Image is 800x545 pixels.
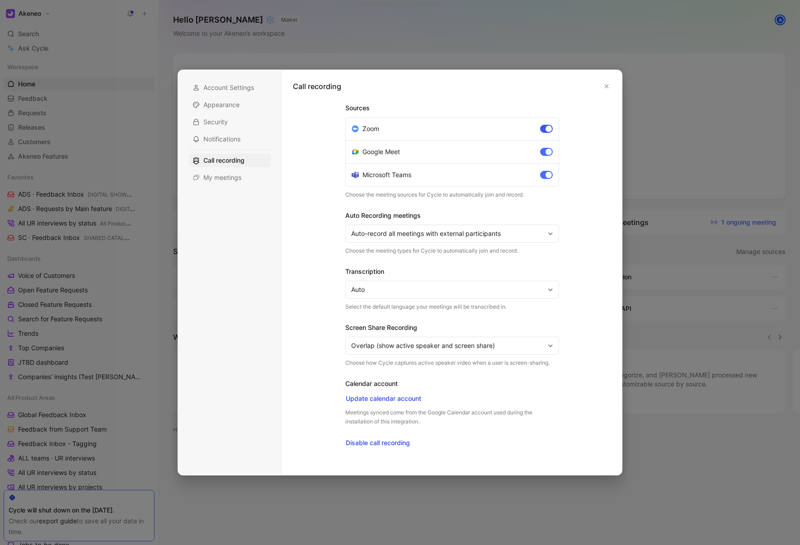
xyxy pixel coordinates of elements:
span: My meetings [203,173,241,182]
span: Call recording [203,156,245,165]
span: Disable call recording [346,437,410,448]
div: Microsoft Teams [352,169,411,180]
span: Security [203,117,228,127]
button: Overlap (show active speaker and screen share) [345,337,559,355]
div: Call recording [189,154,271,167]
h3: Screen Share Recording [345,322,559,333]
button: Auto [345,281,559,299]
span: Update calendar account [346,393,421,404]
span: Overlap (show active speaker and screen share) [351,340,545,351]
div: Zoom [352,123,379,134]
p: Choose how Cycle captures active speaker video when a user is screen-sharing. [345,358,559,367]
div: Security [189,115,271,129]
h3: Calendar account [345,378,559,389]
div: Account Settings [189,81,271,94]
div: Notifications [189,132,271,146]
span: Account Settings [203,83,254,92]
div: My meetings [189,171,271,184]
p: Select the default language your meetings will be transcribed in. [345,302,559,311]
h3: Auto Recording meetings [345,210,559,221]
button: Update calendar account [345,393,422,404]
h3: Sources [345,103,559,113]
h3: Transcription [345,266,559,277]
p: Choose the meeting types for Cycle to automatically join and record. [345,246,559,255]
div: Appearance [189,98,271,112]
span: Auto-record all meetings with external participants [351,228,545,239]
p: Meetings synced come from the Google Calendar account used during the installation of this integr... [345,408,559,426]
span: Appearance [203,100,240,109]
p: Choose the meeting sources for Cycle to automatically join and record. [345,190,559,199]
span: Notifications [203,135,240,144]
div: Google Meet [352,146,400,157]
span: Auto [351,284,545,295]
h1: Call recording [293,81,341,92]
button: Auto-record all meetings with external participants [345,225,559,243]
button: Disable call recording [345,437,410,449]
